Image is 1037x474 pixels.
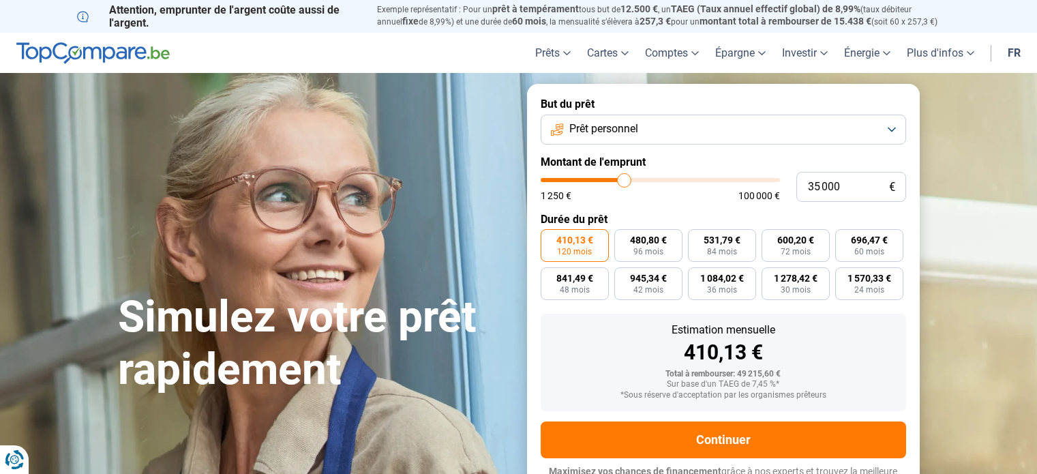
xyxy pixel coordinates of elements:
label: But du prêt [541,98,906,110]
span: montant total à rembourser de 15.438 € [700,16,871,27]
span: 1 570,33 € [847,273,891,283]
span: TAEG (Taux annuel effectif global) de 8,99% [671,3,860,14]
div: Sur base d'un TAEG de 7,45 %* [552,380,895,389]
label: Montant de l'emprunt [541,155,906,168]
span: 36 mois [707,286,737,294]
span: 100 000 € [738,191,780,201]
span: 531,79 € [704,235,740,245]
span: 841,49 € [556,273,593,283]
span: 84 mois [707,248,737,256]
span: 945,34 € [630,273,667,283]
span: 696,47 € [851,235,888,245]
a: Prêts [527,33,579,73]
div: 410,13 € [552,342,895,363]
button: Continuer [541,421,906,458]
span: 12.500 € [620,3,658,14]
span: prêt à tempérament [492,3,579,14]
span: 60 mois [854,248,884,256]
span: 410,13 € [556,235,593,245]
h1: Simulez votre prêt rapidement [118,291,511,396]
span: 120 mois [557,248,592,256]
span: 60 mois [512,16,546,27]
label: Durée du prêt [541,213,906,226]
button: Prêt personnel [541,115,906,145]
span: 600,20 € [777,235,814,245]
div: *Sous réserve d'acceptation par les organismes prêteurs [552,391,895,400]
div: Total à rembourser: 49 215,60 € [552,370,895,379]
a: Investir [774,33,836,73]
div: Estimation mensuelle [552,325,895,336]
span: 42 mois [633,286,663,294]
a: Énergie [836,33,899,73]
span: € [889,181,895,193]
span: 1 250 € [541,191,571,201]
a: Cartes [579,33,637,73]
p: Attention, emprunter de l'argent coûte aussi de l'argent. [77,3,361,29]
span: Prêt personnel [569,121,638,136]
a: Plus d'infos [899,33,982,73]
span: 30 mois [781,286,811,294]
p: Exemple représentatif : Pour un tous but de , un (taux débiteur annuel de 8,99%) et une durée de ... [377,3,961,28]
a: Comptes [637,33,707,73]
span: 24 mois [854,286,884,294]
span: 48 mois [560,286,590,294]
span: 480,80 € [630,235,667,245]
span: 257,3 € [640,16,671,27]
span: 72 mois [781,248,811,256]
img: TopCompare [16,42,170,64]
span: 96 mois [633,248,663,256]
a: fr [1000,33,1029,73]
a: Épargne [707,33,774,73]
span: 1 278,42 € [774,273,817,283]
span: fixe [402,16,419,27]
span: 1 084,02 € [700,273,744,283]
